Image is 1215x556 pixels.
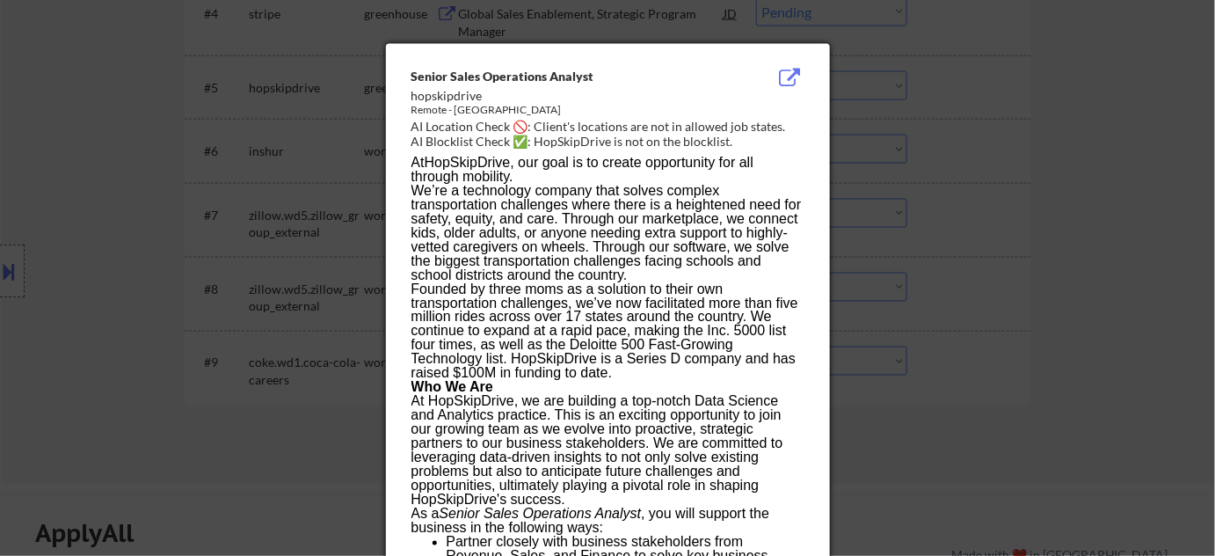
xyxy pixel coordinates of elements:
[411,282,804,381] p: Founded by three moms as a solution to their own transportation challenges, we’ve now facilitated...
[411,156,804,184] p: At , our goal is to create opportunity for all through mobility.
[425,155,511,170] a: HopSkipDrive
[411,395,804,508] p: At HopSkipDrive, we are building a top-notch Data Science and Analytics practice. This is an exci...
[411,118,811,135] div: AI Location Check 🚫: Client's locations are not in allowed job states.
[411,68,716,85] div: Senior Sales Operations Analyst
[440,507,642,522] em: Senior Sales Operations Analyst
[411,380,493,395] strong: Who We Are
[411,87,716,105] div: hopskipdrive
[411,103,716,118] div: Remote - [GEOGRAPHIC_DATA]
[411,184,804,282] p: We’re a technology company that solves complex transportation challenges where there is a heighte...
[411,508,804,536] p: As a , you will support the business in the following ways:
[411,133,811,150] div: AI Blocklist Check ✅: HopSkipDrive is not on the blocklist.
